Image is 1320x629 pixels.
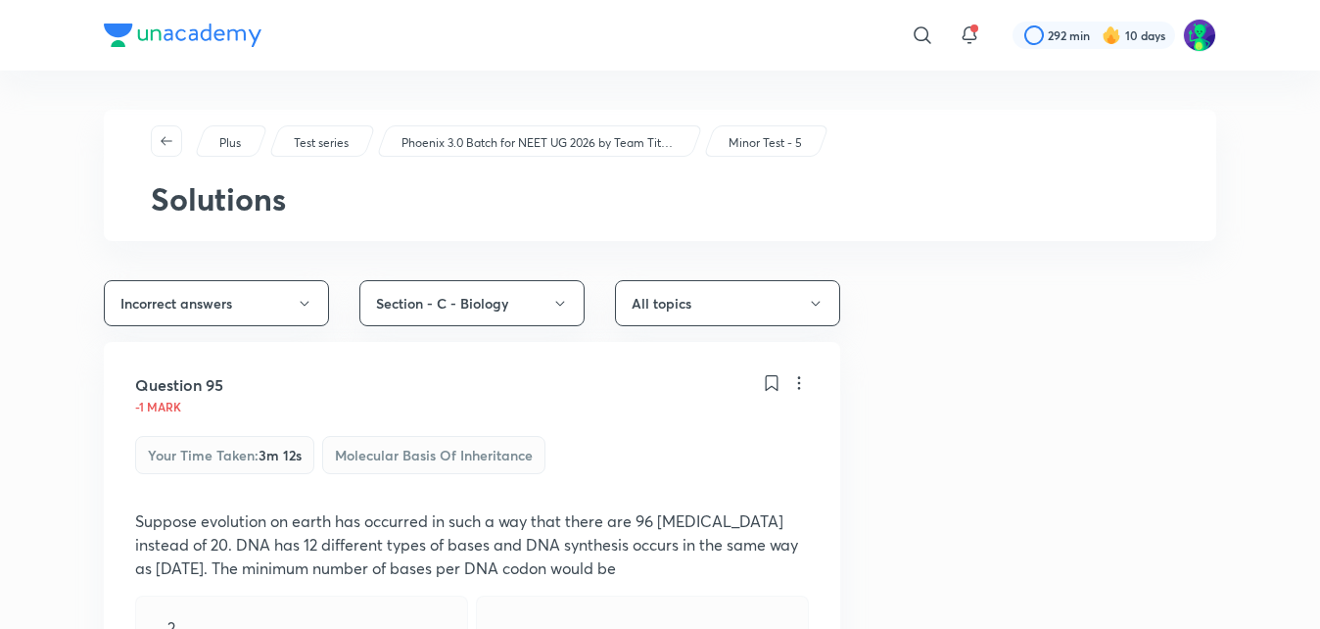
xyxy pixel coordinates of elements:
button: All topics [615,280,840,326]
a: Test series [291,134,353,152]
h5: Question 95 [135,373,223,397]
div: Your time taken : [135,436,314,474]
img: streak [1102,25,1121,45]
p: Test series [294,134,349,152]
h2: Solutions [151,180,1169,218]
button: Section - C - Biology [359,280,585,326]
p: Phoenix 3.0 Batch for NEET UG 2026 by Team Titans [401,134,676,152]
p: Plus [219,134,241,152]
p: Minor Test - 5 [729,134,802,152]
img: Kaushiki Srivastava [1183,19,1216,52]
a: Plus [216,134,245,152]
a: Minor Test - 5 [726,134,806,152]
a: Phoenix 3.0 Batch for NEET UG 2026 by Team Titans [399,134,680,152]
img: Company Logo [104,24,261,47]
button: Incorrect answers [104,280,329,326]
span: 3m 12s [259,446,302,464]
p: Suppose evolution on earth has occurred in such a way that there are 96 [MEDICAL_DATA] instead of... [135,509,809,580]
p: -1 mark [135,401,181,412]
div: Molecular Basis of Inheritance [322,436,545,474]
